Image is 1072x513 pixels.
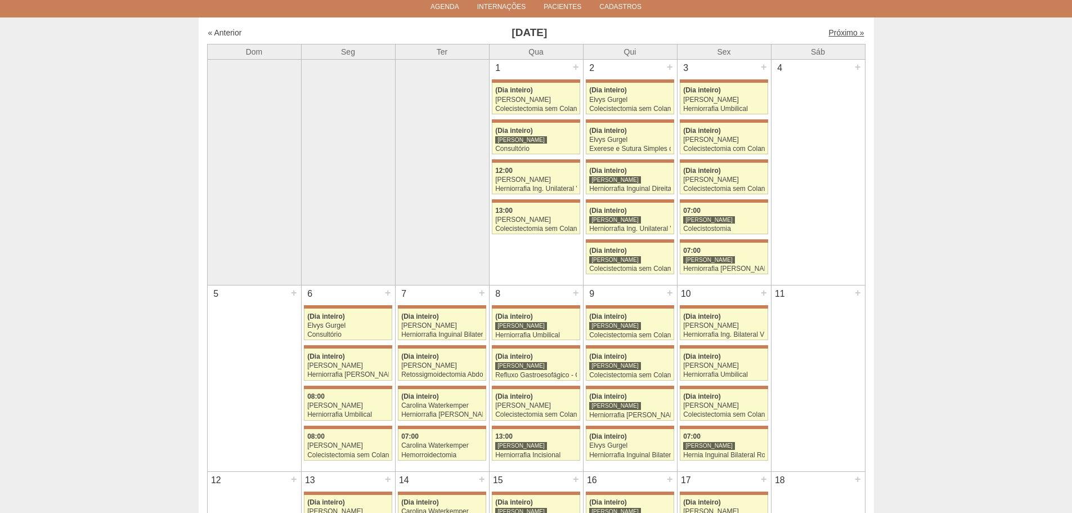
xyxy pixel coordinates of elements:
span: (Dia inteiro) [401,353,439,360]
div: Key: Maria Braido [680,426,768,429]
div: Key: Maria Braido [586,79,674,83]
div: + [383,286,393,300]
div: Key: Maria Braido [492,492,580,495]
span: (Dia inteiro) [683,127,721,135]
div: Herniorrafia Ing. Unilateral VL [495,185,577,193]
div: 14 [396,472,413,489]
div: + [853,472,863,487]
span: (Dia inteiro) [683,167,721,175]
div: [PERSON_NAME] [683,176,765,184]
a: (Dia inteiro) Carolina Waterkemper Herniorrafia [PERSON_NAME] [398,389,486,421]
div: [PERSON_NAME] [495,322,547,330]
div: 9 [584,286,601,302]
div: Herniorrafia [PERSON_NAME] [307,371,389,378]
th: Dom [207,44,301,59]
div: Colecistectomia sem Colangiografia VL [495,105,577,113]
div: [PERSON_NAME] [589,402,641,410]
div: [PERSON_NAME] [401,362,483,369]
div: Key: Maria Braido [586,305,674,309]
h3: [DATE] [365,25,693,41]
div: Carolina Waterkemper [401,402,483,409]
span: (Dia inteiro) [495,86,533,94]
div: + [665,286,675,300]
div: Elvys Gurgel [589,442,671,449]
a: « Anterior [208,28,242,37]
div: Key: Maria Braido [492,199,580,203]
a: Pacientes [544,3,581,14]
div: [PERSON_NAME] [589,216,641,224]
div: + [665,60,675,74]
span: (Dia inteiro) [495,392,533,400]
div: + [853,60,863,74]
span: (Dia inteiro) [495,498,533,506]
a: (Dia inteiro) Elvys Gurgel Consultório [304,309,392,340]
div: 4 [772,60,789,77]
div: Key: Maria Braido [398,386,486,389]
div: 13 [302,472,319,489]
div: [PERSON_NAME] [683,402,765,409]
span: (Dia inteiro) [589,313,627,320]
div: [PERSON_NAME] [683,362,765,369]
div: [PERSON_NAME] [589,362,641,370]
div: Colecistectomia sem Colangiografia VL [589,265,671,273]
span: (Dia inteiro) [401,392,439,400]
a: (Dia inteiro) [PERSON_NAME] Herniorrafia [PERSON_NAME] [304,349,392,380]
div: Herniorrafia [PERSON_NAME] [683,265,765,273]
div: Elvys Gurgel [589,96,671,104]
th: Sáb [771,44,865,59]
a: (Dia inteiro) [PERSON_NAME] Colecistectomia sem Colangiografia VL [586,349,674,380]
div: Key: Maria Braido [680,305,768,309]
span: 12:00 [495,167,513,175]
a: (Dia inteiro) [PERSON_NAME] Consultório [492,123,580,154]
div: Key: Maria Braido [680,79,768,83]
th: Sex [677,44,771,59]
div: + [571,60,581,74]
div: Colecistostomia [683,225,765,233]
div: Herniorrafia Inguinal Bilateral [401,331,483,338]
div: 12 [208,472,225,489]
span: 07:00 [401,432,419,440]
a: 12:00 [PERSON_NAME] Herniorrafia Ing. Unilateral VL [492,163,580,194]
div: Colecistectomia sem Colangiografia VL [307,452,389,459]
div: Herniorrafia Inguinal Bilateral [589,452,671,459]
div: 15 [490,472,507,489]
div: Key: Maria Braido [680,386,768,389]
div: [PERSON_NAME] [495,176,577,184]
div: Herniorrafia Incisional [495,452,577,459]
a: (Dia inteiro) [PERSON_NAME] Colecistectomia sem Colangiografia VL [492,83,580,114]
div: [PERSON_NAME] [307,442,389,449]
th: Seg [301,44,395,59]
div: Key: Maria Braido [492,345,580,349]
div: 1 [490,60,507,77]
div: Key: Maria Braido [492,119,580,123]
div: [PERSON_NAME] [683,441,735,450]
div: Herniorrafia [PERSON_NAME] [589,412,671,419]
div: 8 [490,286,507,302]
div: [PERSON_NAME] [401,322,483,329]
span: (Dia inteiro) [589,498,627,506]
a: (Dia inteiro) [PERSON_NAME] Herniorrafia Ing. Unilateral VL [586,203,674,234]
div: Key: Maria Braido [586,386,674,389]
a: (Dia inteiro) [PERSON_NAME] Herniorrafia Ing. Bilateral VL [680,309,768,340]
div: [PERSON_NAME] [495,441,547,450]
div: Herniorrafia Ing. Unilateral VL [589,225,671,233]
a: 08:00 [PERSON_NAME] Herniorrafia Umbilical [304,389,392,421]
a: (Dia inteiro) [PERSON_NAME] Colecistectomia sem Colangiografia VL [680,163,768,194]
div: + [289,472,299,487]
div: Colecistectomia sem Colangiografia VL [589,105,671,113]
a: (Dia inteiro) [PERSON_NAME] Herniorrafia Umbilical [492,309,580,340]
span: 13:00 [495,432,513,440]
div: Key: Maria Braido [398,426,486,429]
div: + [289,286,299,300]
div: Herniorrafia Umbilical [307,411,389,418]
div: Key: Maria Braido [680,239,768,243]
div: Colecistectomia sem Colangiografia VL [495,225,577,233]
a: 07:00 Carolina Waterkemper Hemorroidectomia [398,429,486,461]
span: 13:00 [495,207,513,215]
a: (Dia inteiro) [PERSON_NAME] Herniorrafia Inguinal Bilateral [398,309,486,340]
div: 7 [396,286,413,302]
span: 07:00 [683,247,701,255]
span: (Dia inteiro) [683,392,721,400]
th: Qui [583,44,677,59]
span: (Dia inteiro) [401,498,439,506]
